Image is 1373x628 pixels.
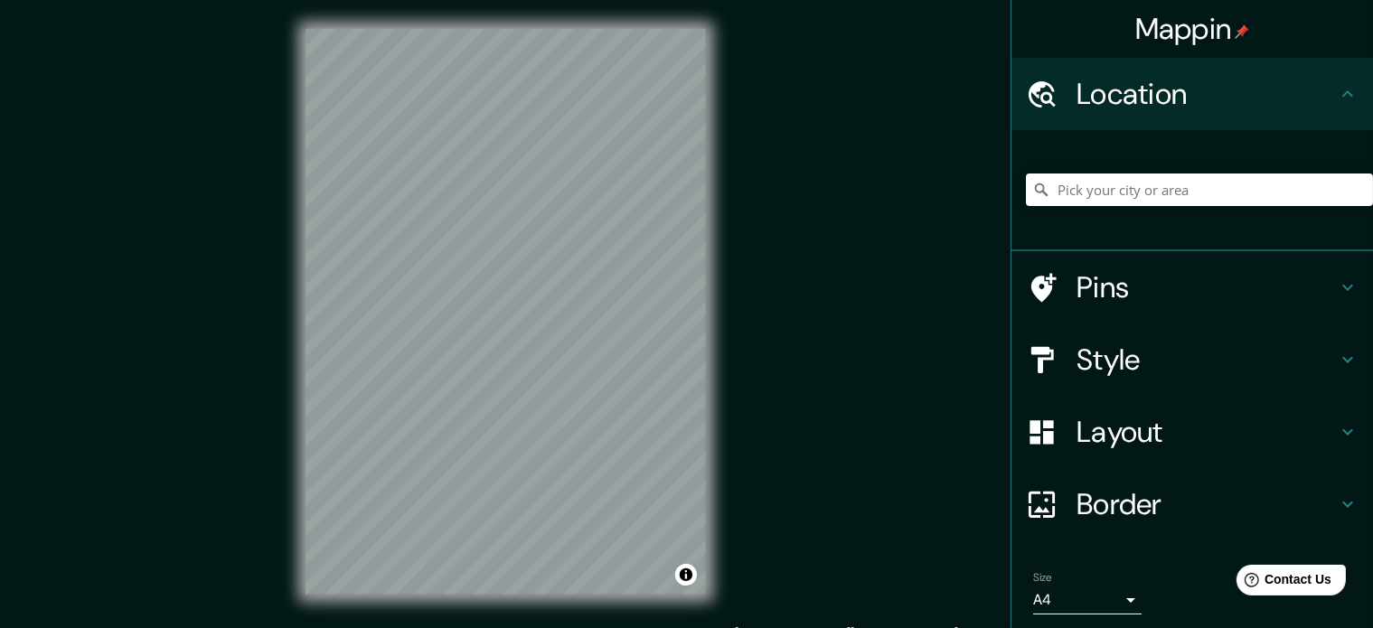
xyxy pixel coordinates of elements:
[1212,558,1353,608] iframe: Help widget launcher
[1026,173,1373,206] input: Pick your city or area
[1011,323,1373,396] div: Style
[675,564,697,586] button: Toggle attribution
[1011,468,1373,540] div: Border
[1033,586,1142,614] div: A4
[1011,396,1373,468] div: Layout
[1033,570,1052,586] label: Size
[1011,251,1373,323] div: Pins
[1235,24,1249,39] img: pin-icon.png
[1077,342,1337,378] h4: Style
[1011,58,1373,130] div: Location
[306,29,706,595] canvas: Map
[1077,414,1337,450] h4: Layout
[1077,486,1337,522] h4: Border
[1135,11,1250,47] h4: Mappin
[1077,269,1337,305] h4: Pins
[1077,76,1337,112] h4: Location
